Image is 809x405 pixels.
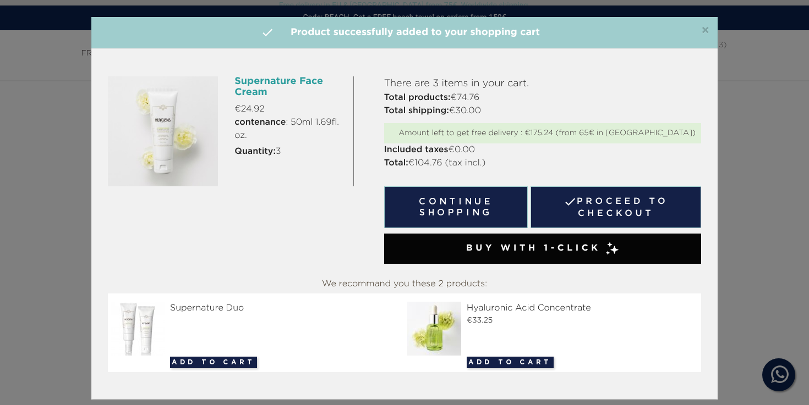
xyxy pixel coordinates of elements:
button: Add to cart [170,357,257,368]
button: Continue shopping [384,186,528,228]
button: Add to cart [467,357,554,368]
a: Proceed to checkout [531,186,701,228]
div: Amount left to get free delivery : €175.24 (from 65€ in [GEOGRAPHIC_DATA]) [390,129,696,138]
p: 3 [234,145,345,158]
p: €24.92 [234,103,345,116]
strong: contenance [234,118,286,127]
p: There are 3 items in your cart. [384,76,701,91]
strong: Total shipping: [384,107,449,115]
h4: Product successfully added to your shopping cart [100,25,709,40]
strong: Total products: [384,93,451,102]
span: : 50ml 1.69fl. oz. [234,116,345,142]
img: Hyaluronic Acid Concentrate [407,302,466,356]
button: Close [701,24,709,37]
p: €30.00 [384,104,701,118]
strong: Included taxes [384,146,449,154]
div: €33.25 [407,315,698,326]
p: €74.76 [384,91,701,104]
div: Supernature Duo [111,302,402,315]
img: Supernature Duo [111,302,169,356]
h6: Supernature Face Cream [234,76,345,98]
span: × [701,24,709,37]
strong: Quantity: [234,147,276,156]
p: €0.00 [384,143,701,157]
div: We recommand you these 2 products: [108,275,701,293]
div: Hyaluronic Acid Concentrate [407,302,698,315]
i:  [261,26,274,39]
strong: Total: [384,159,408,168]
p: €104.76 (tax incl.) [384,157,701,170]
